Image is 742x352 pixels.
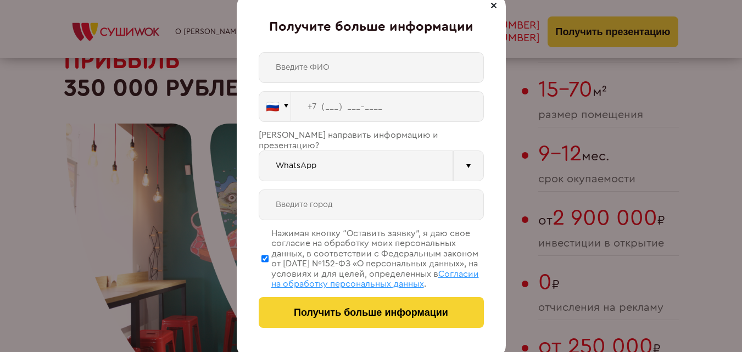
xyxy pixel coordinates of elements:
span: Согласии на обработку персональных данных [271,270,479,288]
input: Введите город [259,189,484,220]
span: Получить больше информации [294,307,448,319]
button: Получить больше информации [259,297,484,328]
button: 🇷🇺 [259,91,291,122]
div: [PERSON_NAME] направить информацию и презентацию? [259,130,484,150]
div: Получите больше информации [259,20,484,35]
input: +7 (___) ___-____ [291,91,484,122]
input: Введите ФИО [259,52,484,83]
div: Нажимая кнопку “Оставить заявку”, я даю свое согласие на обработку моих персональных данных, в со... [271,228,484,289]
